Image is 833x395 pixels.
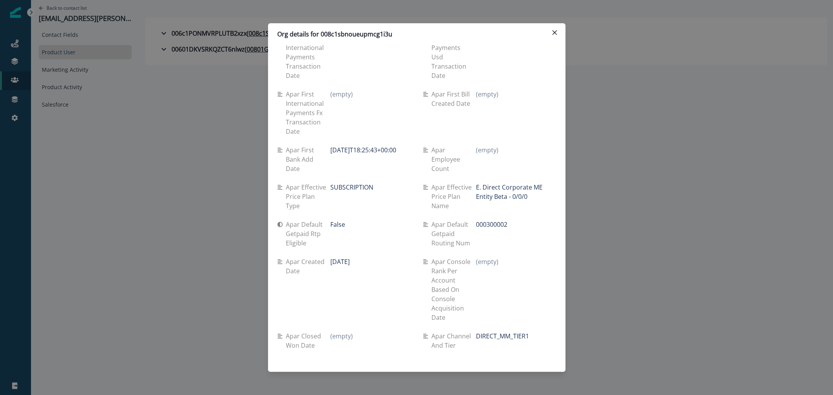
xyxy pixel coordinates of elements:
p: Apar first offline international payments transaction date [286,24,331,80]
p: Apar created date [286,257,331,276]
p: (empty) [330,90,353,99]
button: Close [548,26,561,39]
p: Apar effective price plan type [286,183,331,210]
p: Apar employee count [431,145,476,173]
p: Apar first international payments usd transaction date [431,24,476,80]
p: (empty) [476,257,498,266]
p: Org details for 008c1sbnoueupmcg1i3u [277,29,392,39]
p: 000300002 [476,220,507,229]
p: DIRECT_MM_TIER1 [476,331,529,341]
p: (empty) [476,90,498,99]
p: Apar console rank per account based on console acquisition date [431,257,476,322]
p: E. Direct Corporate ME Entity Beta - 0/0/0 [476,183,556,201]
p: Apar effective price plan name [431,183,476,210]
p: (empty) [476,145,498,155]
p: Apar channel and tier [431,331,476,350]
p: Apar closed won date [286,331,331,350]
p: [DATE]T18:25:43+00:00 [330,145,396,155]
p: Apar first international payments fx transaction date [286,90,331,136]
p: (empty) [330,331,353,341]
p: SUBSCRIPTION [330,183,373,192]
p: Apar default getpaid rtp eligible [286,220,331,248]
p: Apar first bill created date [431,90,476,108]
p: False [330,220,345,229]
p: Apar default getpaid routing num [431,220,476,248]
p: [DATE] [330,257,350,266]
p: Apar first bank add date [286,145,331,173]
